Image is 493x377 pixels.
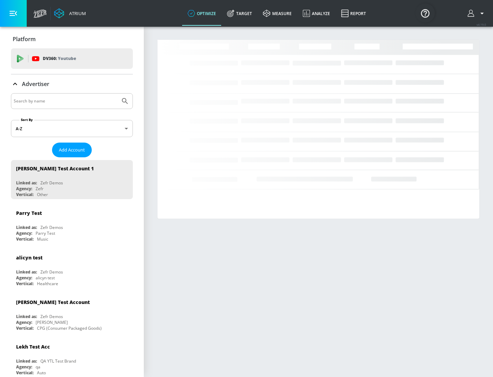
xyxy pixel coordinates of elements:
div: Agency: [16,319,32,325]
div: QA YTL Test Brand [40,358,76,364]
div: Music [37,236,48,242]
div: Zefr Demos [40,314,63,319]
p: Platform [13,35,36,43]
div: Vertical: [16,236,34,242]
div: Zefr Demos [40,224,63,230]
button: Open Resource Center [416,3,435,23]
div: Vertical: [16,370,34,376]
div: Zefr Demos [40,269,63,275]
div: Linked as: [16,180,37,186]
div: Vertical: [16,192,34,197]
div: Parry TestLinked as:Zefr DemosAgency:Parry TestVertical:Music [11,205,133,244]
p: DV360: [43,55,76,62]
div: qa [36,364,40,370]
div: DV360: Youtube [11,48,133,69]
div: [PERSON_NAME] Test Account 1Linked as:Zefr DemosAgency:ZefrVertical:Other [11,160,133,199]
div: alicyn test [16,254,42,261]
div: [PERSON_NAME] Test AccountLinked as:Zefr DemosAgency:[PERSON_NAME]Vertical:CPG (Consumer Packaged... [11,294,133,333]
div: Other [37,192,48,197]
label: Sort By [20,118,34,122]
div: Zefr Demos [40,180,63,186]
div: Linked as: [16,358,37,364]
a: optimize [182,1,222,26]
div: Parry Test [36,230,55,236]
div: alicyn testLinked as:Zefr DemosAgency:alicyn testVertical:Healthcare [11,249,133,288]
div: Linked as: [16,314,37,319]
div: Agency: [16,230,32,236]
input: Search by name [14,97,117,106]
a: measure [257,1,297,26]
button: Add Account [52,143,92,157]
div: Lekh Test Acc [16,343,50,350]
div: Agency: [16,364,32,370]
div: Platform [11,29,133,49]
a: Atrium [54,8,86,19]
div: Advertiser [11,74,133,94]
a: Report [336,1,371,26]
div: [PERSON_NAME] Test Account [16,299,90,305]
a: Target [222,1,257,26]
div: Agency: [16,275,32,281]
div: Auto [37,370,46,376]
div: Agency: [16,186,32,192]
div: Vertical: [16,281,34,287]
div: Atrium [66,10,86,16]
span: v 4.19.0 [477,23,486,26]
div: Parry Test [16,210,42,216]
div: A-Z [11,120,133,137]
div: Zefr [36,186,43,192]
div: Healthcare [37,281,58,287]
div: [PERSON_NAME] [36,319,68,325]
div: Vertical: [16,325,34,331]
div: Linked as: [16,269,37,275]
div: CPG (Consumer Packaged Goods) [37,325,102,331]
div: Linked as: [16,224,37,230]
div: alicyn test [36,275,55,281]
p: Advertiser [22,80,49,88]
span: Add Account [59,146,85,154]
p: Youtube [58,55,76,62]
a: Analyze [297,1,336,26]
div: [PERSON_NAME] Test Account 1 [16,165,94,172]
